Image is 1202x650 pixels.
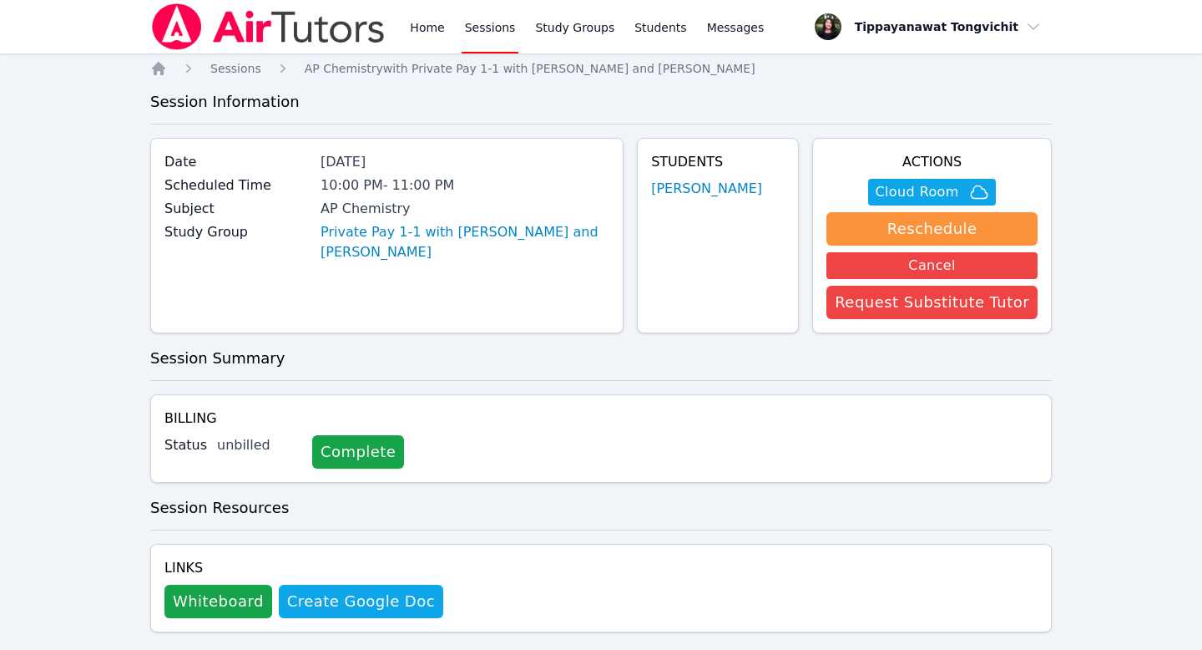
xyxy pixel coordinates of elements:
[305,62,755,75] span: AP Chemistry with Private Pay 1-1 with [PERSON_NAME] and [PERSON_NAME]
[217,435,299,455] div: unbilled
[210,62,261,75] span: Sessions
[321,199,609,219] div: AP Chemistry
[164,222,311,242] label: Study Group
[875,182,958,202] span: Cloud Room
[279,585,443,618] button: Create Google Doc
[164,175,311,196] label: Scheduled Time
[150,347,1052,370] h3: Session Summary
[321,152,609,172] div: [DATE]
[150,60,1052,77] nav: Breadcrumb
[305,60,755,77] a: AP Chemistrywith Private Pay 1-1 with [PERSON_NAME] and [PERSON_NAME]
[651,179,762,199] a: [PERSON_NAME]
[150,90,1052,114] h3: Session Information
[164,152,311,172] label: Date
[312,435,404,469] a: Complete
[826,212,1038,246] button: Reschedule
[287,590,435,613] span: Create Google Doc
[210,60,261,77] a: Sessions
[150,496,1052,520] h3: Session Resources
[150,3,386,50] img: Air Tutors
[164,585,272,618] button: Whiteboard
[164,558,443,578] h4: Links
[164,199,311,219] label: Subject
[164,435,207,455] label: Status
[826,252,1038,279] button: Cancel
[868,179,995,206] button: Cloud Room
[826,286,1038,319] button: Request Substitute Tutor
[707,19,765,36] span: Messages
[651,152,785,172] h4: Students
[321,222,609,262] a: Private Pay 1-1 with [PERSON_NAME] and [PERSON_NAME]
[164,409,1038,429] h4: Billing
[321,175,609,196] div: 10:00 PM - 11:00 PM
[826,152,1038,172] h4: Actions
